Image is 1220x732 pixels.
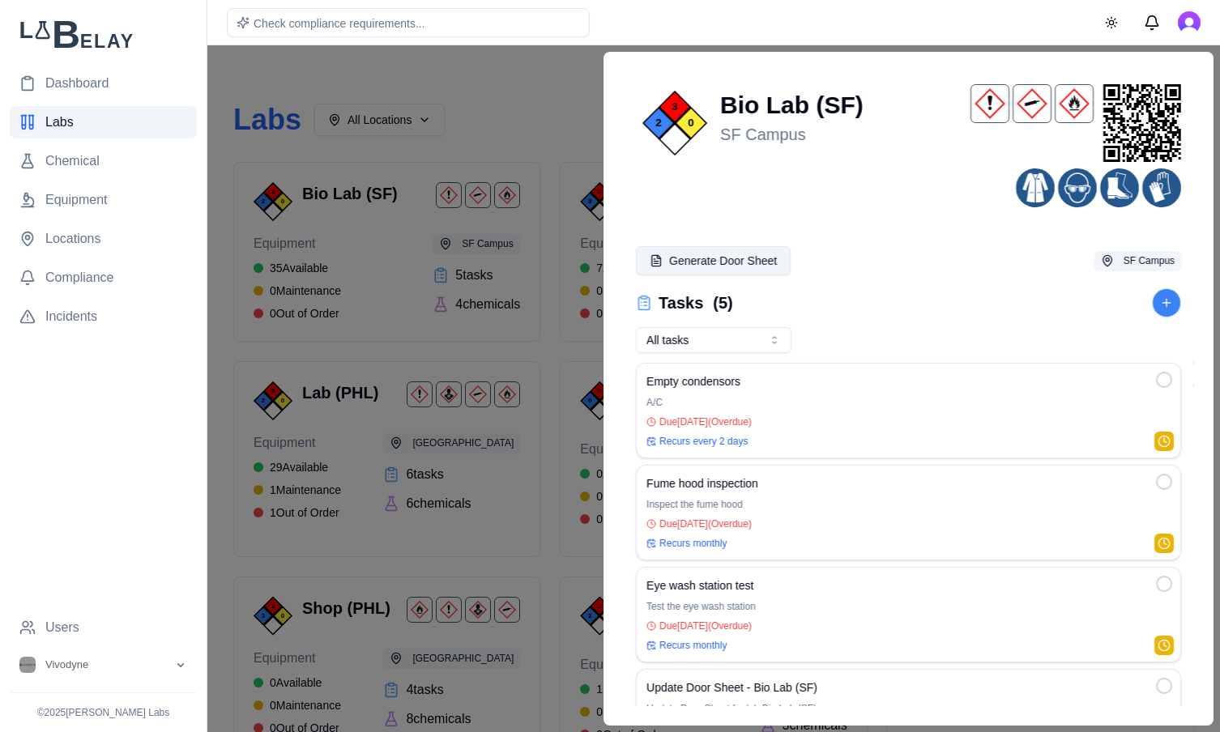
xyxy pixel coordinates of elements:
h4: Eye wash station test [646,577,753,594]
p: Inspect the fume hood [646,498,1171,511]
span: Locations [45,229,101,249]
h4: Empty condensors [646,373,740,389]
span: Recurs monthly [659,537,727,550]
h4: Update Door Sheet - Bio Lab (SF) [646,679,817,696]
span: Recurs every 2 days [659,435,748,448]
img: Lab Coat [1016,168,1055,207]
img: Harmful [970,84,1009,123]
p: © 2025 [PERSON_NAME] Labs [10,706,197,719]
span: Due [DATE] (Overdue) [659,619,752,632]
span: Vivodyne [45,658,88,672]
span: Equipment [45,190,108,210]
img: Protective Eyewear [1058,168,1097,207]
img: Lab Belay Logo [10,19,197,48]
span: Users [45,618,79,637]
span: Chemical [45,151,100,171]
span: Labs [45,113,74,132]
span: Check compliance requirements... [254,17,425,30]
img: Gloves [1142,168,1181,207]
span: 2 [655,115,661,131]
img: Vivodyne [19,657,36,673]
span: Dashboard [45,74,109,93]
span: Incidents [45,307,97,326]
span: Due [DATE] (Overdue) [659,517,752,530]
h3: Tasks [659,292,703,314]
span: 0 [688,115,693,131]
p: Update Door Sheet for lab Bio Lab (SF) [646,702,1171,715]
h4: Fume hood inspection [646,475,758,492]
div: SF Campus [720,123,951,146]
button: Generate Door Sheet [636,246,791,275]
img: Compressed Gas [1013,84,1052,123]
div: Edit Lab Details [636,84,958,162]
button: SF Campus [1094,251,1181,270]
div: Bio Lab (SF) [720,91,951,120]
button: Open organization switcher [10,650,197,679]
img: Safety Footwear [1100,168,1139,207]
span: Compliance [45,268,113,287]
span: Recurs monthly [659,639,727,652]
span: ( 5 ) [713,292,732,314]
img: Lois Tolvinski [1178,11,1201,34]
button: Messages [1136,6,1168,39]
span: 3 [672,99,677,115]
p: A/C [646,396,1171,409]
button: Add New Task to this Lab [1152,288,1181,317]
span: Due [DATE] (Overdue) [659,415,752,428]
img: Flammable [1055,84,1094,123]
button: Toggle theme [1097,8,1126,37]
p: Test the eye wash station [646,600,1171,613]
button: Open user button [1178,11,1201,34]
